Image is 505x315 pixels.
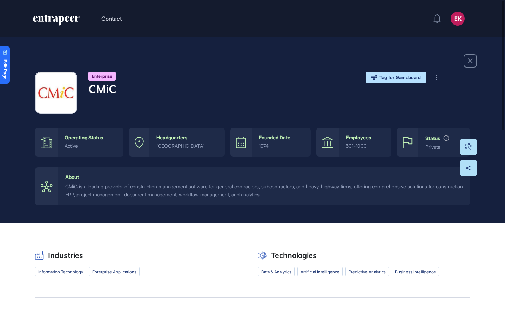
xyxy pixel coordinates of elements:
[379,75,421,80] span: Tag for Gameboard
[425,144,463,150] div: private
[88,82,116,96] h4: CMiC
[65,135,103,140] div: Operating Status
[156,135,187,140] div: Headquarters
[346,135,371,140] div: Employees
[89,267,140,276] li: enterprise applications
[258,267,295,276] li: data & analytics
[392,267,439,276] li: business intelligence
[346,143,384,149] div: 501-1000
[271,251,317,260] h2: Technologies
[451,12,465,26] button: EK
[48,251,83,260] h2: Industries
[345,267,389,276] li: predictive analytics
[297,267,343,276] li: artificial intelligence
[3,59,7,79] span: Edit Page
[425,135,440,141] div: Status
[35,267,86,276] li: Information Technology
[259,135,290,140] div: Founded Date
[101,14,122,23] button: Contact
[259,143,304,149] div: 1974
[65,143,116,149] div: active
[32,15,80,28] a: entrapeer-logo
[88,72,116,81] div: Enterprise
[156,143,218,149] div: [GEOGRAPHIC_DATA]
[65,174,79,180] div: About
[65,183,463,198] div: CMiC is a leading provider of construction management software for general contractors, subcontra...
[36,73,76,113] img: CMiC-logo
